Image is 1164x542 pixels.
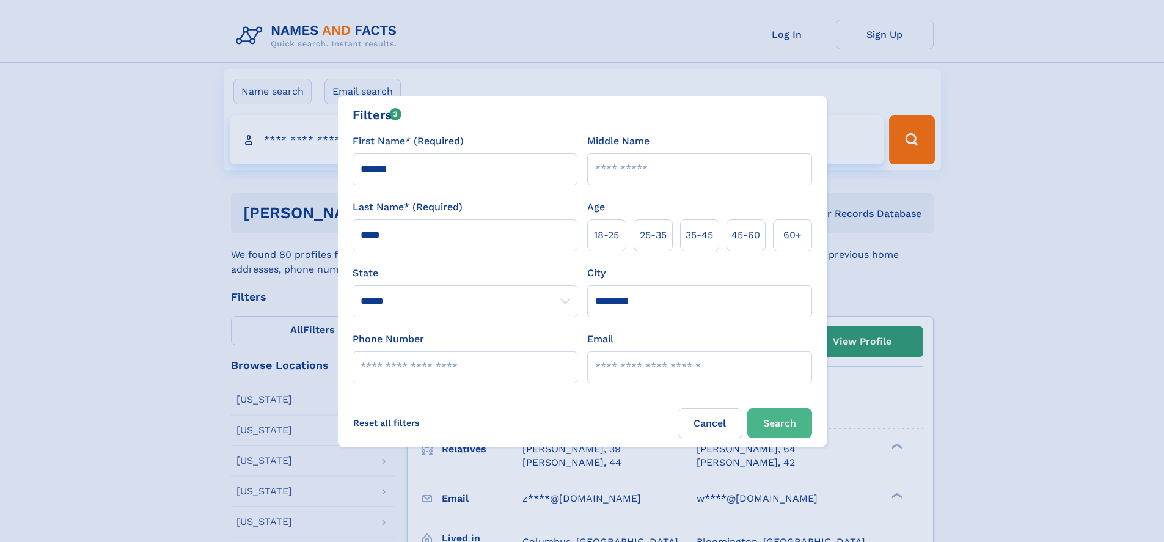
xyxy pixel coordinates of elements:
[747,408,812,438] button: Search
[640,228,667,243] span: 25‑35
[594,228,619,243] span: 18‑25
[345,408,428,438] label: Reset all filters
[353,106,402,124] div: Filters
[587,134,650,148] label: Middle Name
[587,200,605,214] label: Age
[353,134,464,148] label: First Name* (Required)
[353,266,577,280] label: State
[678,408,742,438] label: Cancel
[783,228,802,243] span: 60+
[587,332,613,346] label: Email
[353,200,463,214] label: Last Name* (Required)
[587,266,606,280] label: City
[353,332,424,346] label: Phone Number
[686,228,713,243] span: 35‑45
[731,228,760,243] span: 45‑60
